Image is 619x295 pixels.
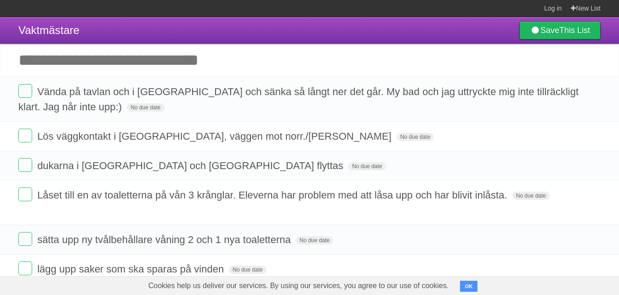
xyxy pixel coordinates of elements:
span: Vaktmästare [18,24,80,36]
span: Cookies help us deliver our services. By using our services, you agree to our use of cookies. [139,277,458,295]
span: No due date [397,133,434,141]
span: No due date [127,103,164,112]
label: Done [18,129,32,142]
label: Done [18,261,32,275]
span: sätta upp ny tvålbehållare våning 2 och 1 nya toaletterna [37,234,293,245]
button: OK [460,281,478,292]
span: Låset till en av toaletterna på vån 3 krånglar. Eleverna har problem med att låsa upp och har bli... [37,189,509,201]
label: Done [18,84,32,98]
span: No due date [512,192,550,200]
label: Done [18,232,32,246]
span: No due date [348,162,386,170]
label: Done [18,158,32,172]
span: No due date [296,236,333,244]
span: Lös väggkontakt i [GEOGRAPHIC_DATA], väggen mot norr./[PERSON_NAME] [37,130,394,142]
a: SaveThis List [519,21,601,40]
span: No due date [229,266,266,274]
span: Vända på tavlan och i [GEOGRAPHIC_DATA] och sänka så långt ner det går. My bad och jag uttryckte ... [18,86,579,113]
span: lägg upp saker som ska sparas på vinden [37,263,226,275]
label: Done [18,187,32,201]
b: This List [559,26,590,35]
span: dukarna i [GEOGRAPHIC_DATA] och [GEOGRAPHIC_DATA] flyttas [37,160,346,171]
